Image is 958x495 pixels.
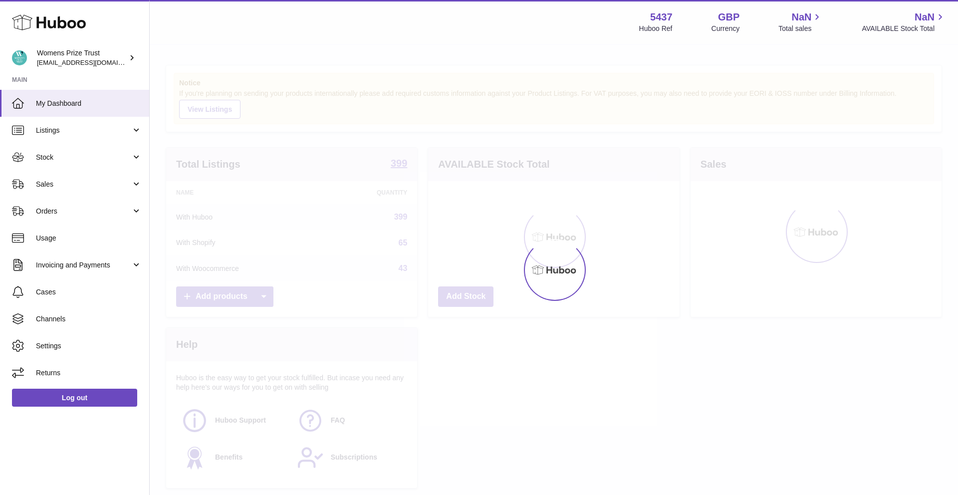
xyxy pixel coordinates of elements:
[36,180,131,189] span: Sales
[778,10,823,33] a: NaN Total sales
[36,368,142,378] span: Returns
[862,24,946,33] span: AVAILABLE Stock Total
[12,389,137,407] a: Log out
[778,24,823,33] span: Total sales
[862,10,946,33] a: NaN AVAILABLE Stock Total
[639,24,673,33] div: Huboo Ref
[36,207,131,216] span: Orders
[36,99,142,108] span: My Dashboard
[791,10,811,24] span: NaN
[650,10,673,24] strong: 5437
[36,260,131,270] span: Invoicing and Payments
[718,10,739,24] strong: GBP
[12,50,27,65] img: info@womensprizeforfiction.co.uk
[915,10,935,24] span: NaN
[37,48,127,67] div: Womens Prize Trust
[712,24,740,33] div: Currency
[36,153,131,162] span: Stock
[36,234,142,243] span: Usage
[36,314,142,324] span: Channels
[36,287,142,297] span: Cases
[36,341,142,351] span: Settings
[36,126,131,135] span: Listings
[37,58,147,66] span: [EMAIL_ADDRESS][DOMAIN_NAME]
